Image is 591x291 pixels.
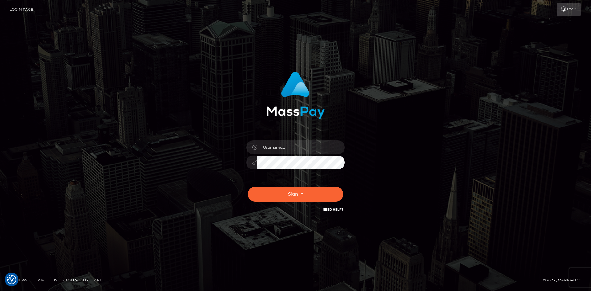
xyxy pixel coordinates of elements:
[7,275,16,284] button: Consent Preferences
[7,275,34,285] a: Homepage
[35,275,60,285] a: About Us
[248,187,343,202] button: Sign in
[323,208,343,212] a: Need Help?
[266,72,325,119] img: MassPay Login
[557,3,581,16] a: Login
[92,275,103,285] a: API
[61,275,90,285] a: Contact Us
[10,3,33,16] a: Login Page
[257,140,345,154] input: Username...
[543,277,586,284] div: © 2025 , MassPay Inc.
[7,275,16,284] img: Revisit consent button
